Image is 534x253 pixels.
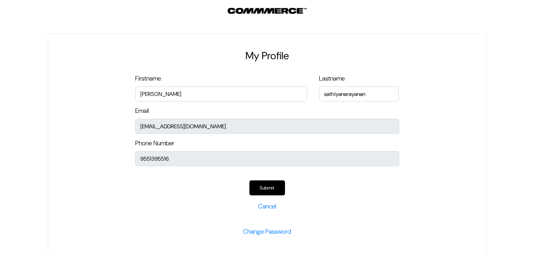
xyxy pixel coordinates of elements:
input: Email [135,119,399,134]
label: Lastname [319,74,345,83]
a: Cancel [258,202,276,210]
label: Firstname [135,74,161,83]
label: Phone Number [135,139,174,148]
h2: My Profile [135,50,399,62]
input: Phone Number [135,151,399,166]
a: Change Password [243,227,291,236]
button: Submit [249,180,285,195]
img: Outdocart [228,8,307,14]
input: First Name [135,86,307,101]
label: Email [135,106,149,116]
input: First Name [319,86,399,101]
